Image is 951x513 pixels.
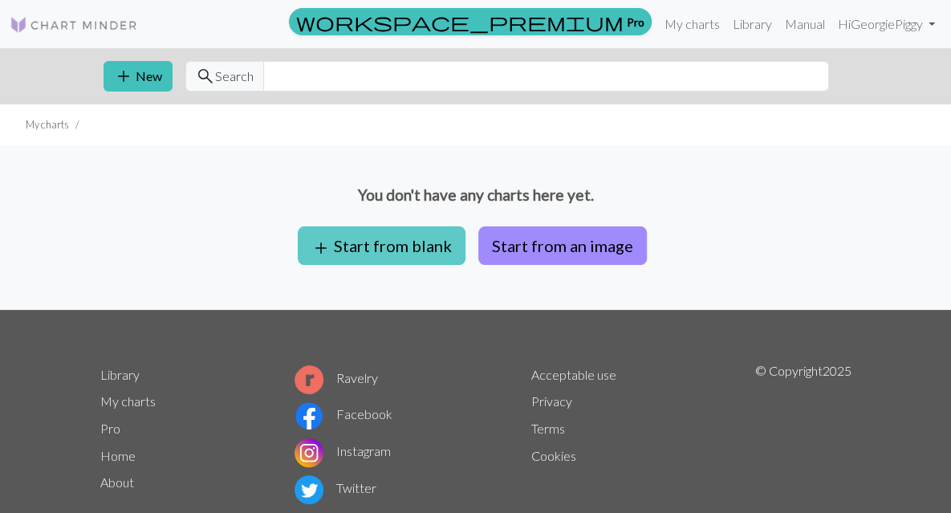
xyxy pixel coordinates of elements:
[295,475,323,504] img: Twitter logo
[295,480,376,495] a: Twitter
[196,65,215,88] span: search
[295,365,323,394] img: Ravelry logo
[295,438,323,467] img: Instagram logo
[215,67,254,86] span: Search
[104,61,173,92] button: New
[726,8,778,40] a: Library
[755,361,851,507] p: © Copyright 2025
[531,367,616,382] a: Acceptable use
[100,448,136,463] a: Home
[778,8,831,40] a: Manual
[531,393,572,409] a: Privacy
[478,226,647,265] button: Start from an image
[311,237,331,259] span: add
[100,367,140,382] a: Library
[531,421,565,436] a: Terms
[831,8,941,40] a: HiGeorgiePiggy
[295,401,323,430] img: Facebook logo
[472,236,653,251] a: Start from an image
[296,10,624,33] span: workspace_premium
[114,65,133,88] span: add
[295,406,392,421] a: Facebook
[295,370,378,385] a: Ravelry
[298,226,465,265] button: Start from blank
[531,448,576,463] a: Cookies
[10,15,138,35] img: Logo
[26,117,69,132] li: My charts
[100,421,120,436] a: Pro
[100,474,134,490] a: About
[295,443,391,458] a: Instagram
[289,8,652,35] a: Pro
[658,8,726,40] a: My charts
[100,393,156,409] a: My charts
